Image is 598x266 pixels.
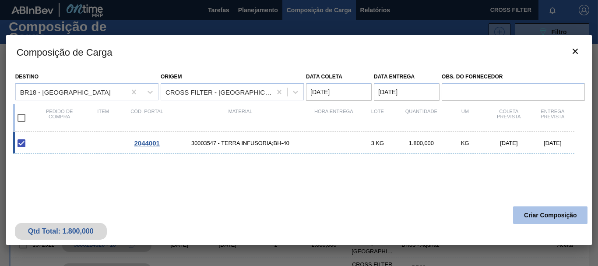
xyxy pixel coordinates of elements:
div: Ir para o Pedido [125,139,169,147]
label: Obs. do Fornecedor [442,71,585,83]
h3: Composição de Carga [6,35,592,68]
div: 1.800,000 [399,140,443,146]
label: Destino [15,74,39,80]
label: Data coleta [306,74,342,80]
div: [DATE] [487,140,531,146]
span: 2044001 [134,139,159,147]
input: dd/mm/yyyy [306,83,372,101]
div: Item [81,109,125,127]
button: Criar Composição [513,206,587,224]
div: Quantidade [399,109,443,127]
div: Cód. Portal [125,109,169,127]
div: KG [443,140,487,146]
div: UM [443,109,487,127]
input: dd/mm/yyyy [374,83,440,101]
div: Coleta Prevista [487,109,531,127]
label: Data entrega [374,74,415,80]
div: Hora Entrega [312,109,355,127]
div: [DATE] [531,140,574,146]
div: CROSS FILTER - [GEOGRAPHIC_DATA] ([GEOGRAPHIC_DATA]) [165,88,272,96]
div: Material [169,109,312,127]
div: BR18 - [GEOGRAPHIC_DATA] [20,88,111,96]
div: Qtd Total: 1.800,000 [21,227,100,235]
div: 3 KG [355,140,399,146]
div: Entrega Prevista [531,109,574,127]
span: 30003547 - TERRA INFUSORIA;BH-40 [169,140,312,146]
div: Lote [355,109,399,127]
div: Pedido de compra [38,109,81,127]
label: Origem [161,74,182,80]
